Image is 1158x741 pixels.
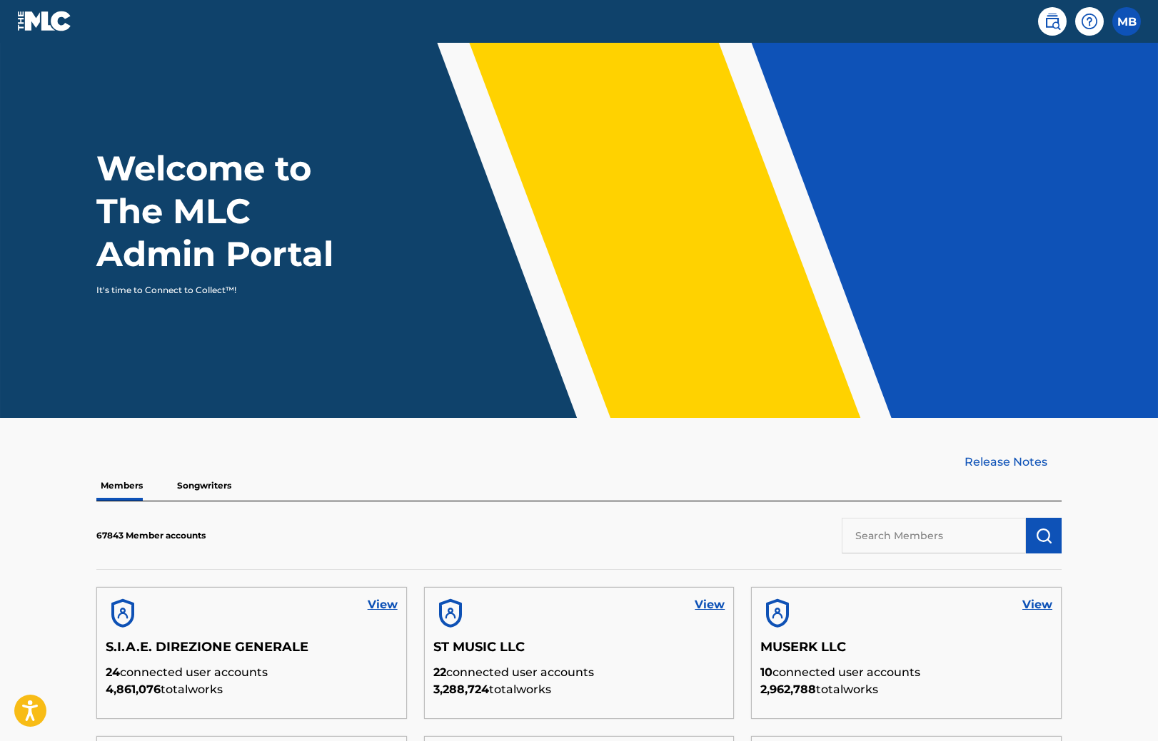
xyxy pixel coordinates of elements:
a: View [1022,596,1052,613]
span: 24 [106,665,120,679]
p: total works [760,681,1052,698]
p: connected user accounts [106,664,398,681]
img: help [1081,13,1098,30]
h1: Welcome to The MLC Admin Portal [96,147,363,275]
h5: MUSERK LLC [760,639,1052,664]
div: User Menu [1112,7,1141,36]
a: View [695,596,725,613]
iframe: Chat Widget [1087,673,1158,741]
span: 4,861,076 [106,683,161,696]
p: It's time to Connect to Collect™! [96,284,344,297]
img: Search Works [1035,527,1052,544]
p: total works [106,681,398,698]
span: 2,962,788 [760,683,816,696]
h5: ST MUSIC LLC [433,639,725,664]
a: View [368,596,398,613]
p: 67843 Member accounts [96,529,206,542]
img: account [760,596,795,630]
a: Release Notes [965,454,1062,471]
input: Search Members [842,518,1026,553]
img: MLC Logo [17,11,72,31]
div: Help [1075,7,1104,36]
img: search [1044,13,1061,30]
img: account [106,596,140,630]
h5: S.I.A.E. DIREZIONE GENERALE [106,639,398,664]
span: 22 [433,665,446,679]
p: total works [433,681,725,698]
p: Songwriters [173,471,236,501]
span: 10 [760,665,772,679]
span: 3,288,724 [433,683,489,696]
p: connected user accounts [760,664,1052,681]
p: connected user accounts [433,664,725,681]
a: Public Search [1038,7,1067,36]
p: Members [96,471,147,501]
img: account [433,596,468,630]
